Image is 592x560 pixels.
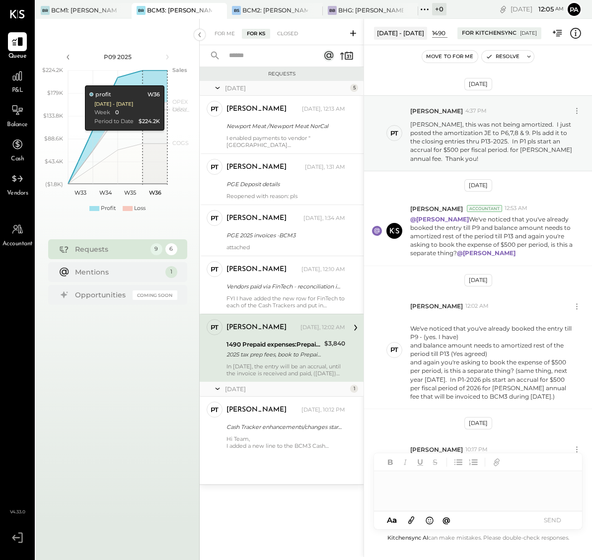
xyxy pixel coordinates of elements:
[7,189,28,198] span: Vendors
[147,6,213,14] div: BCM3: [PERSON_NAME] Westside Grill
[8,52,27,61] span: Queue
[303,214,345,222] div: [DATE], 1:34 AM
[150,243,162,255] div: 9
[410,215,469,223] strong: @[PERSON_NAME]
[338,6,404,14] div: BHG: [PERSON_NAME] Hospitality Group, LLC
[101,205,116,212] div: Profit
[410,324,576,341] div: We've noticed that you've already booked the entry till P9 - (yes. I have)
[75,53,160,61] div: P09 2025
[172,98,188,105] text: OPEX
[0,67,34,95] a: P&L
[300,324,345,332] div: [DATE], 12:02 AM
[242,29,270,39] div: For KS
[384,515,400,526] button: Aa
[226,104,287,114] div: [PERSON_NAME]
[467,456,480,469] button: Ordered List
[452,456,465,469] button: Unordered List
[328,6,337,15] div: BB
[464,78,492,90] div: [DATE]
[210,29,240,39] div: For Me
[115,109,118,117] div: 0
[226,244,345,251] div: attached
[226,179,342,189] div: PGE Deposit details
[464,179,492,192] div: [DATE]
[0,135,34,164] a: Cash
[350,385,358,393] div: 1
[410,341,576,358] div: and balance amount needs to amortized rest of the period till P13 (Yes agreed)
[465,446,488,454] span: 10:17 PM
[51,6,117,14] div: BCM1: [PERSON_NAME] Kitchen Bar Market
[172,106,189,113] text: Occu...
[464,417,492,429] div: [DATE]
[226,442,345,449] div: I added a new line to the BCM3 Cash Tracker for Advantage Equipment Sales - that is the large equ...
[432,29,489,37] div: 1490 Prepaid Other
[45,181,63,188] text: ($1.8K)
[225,84,348,92] div: [DATE]
[272,29,303,39] div: Closed
[443,515,450,525] span: @
[165,243,177,255] div: 6
[42,67,63,73] text: $224.2K
[44,135,63,142] text: $88.6K
[226,193,345,200] div: Reopened with reason: pls
[482,51,523,63] button: Resolve
[138,118,159,126] div: $224.2K
[465,302,489,310] span: 12:02 AM
[410,205,463,213] span: [PERSON_NAME]
[7,121,28,130] span: Balance
[94,118,133,126] div: Period to Date
[410,107,463,115] span: [PERSON_NAME]
[75,267,160,277] div: Mentions
[467,205,502,212] div: Accountant
[429,456,442,469] button: Strikethrough
[11,155,24,164] span: Cash
[242,6,308,14] div: BCM2: [PERSON_NAME] American Cooking
[12,86,23,95] span: P&L
[124,189,136,196] text: W35
[350,84,358,92] div: 5
[89,91,111,99] div: profit
[399,456,412,469] button: Italic
[99,189,112,196] text: W34
[301,406,345,414] div: [DATE], 10:12 PM
[41,6,50,15] div: BR
[457,249,516,257] strong: @[PERSON_NAME]
[410,302,463,310] span: [PERSON_NAME]
[301,266,345,274] div: [DATE], 12:10 AM
[226,422,342,432] div: Cash Tracker enhancements/changes starting P9w3
[226,405,287,415] div: [PERSON_NAME]
[410,358,576,401] div: and again you're asking to book the expense of $500 per period, is this a separate thing? (same t...
[226,435,345,449] div: Hi Team,
[165,266,177,278] div: 1
[532,513,572,527] button: SEND
[133,290,177,300] div: Coming Soon
[211,323,219,332] div: PT
[211,213,219,223] div: PT
[410,120,576,163] p: [PERSON_NAME], this was not being amortized. I just posted the amortization JE to P6,7,8 & 9. Pls...
[211,405,219,415] div: PT
[205,70,359,77] div: Requests
[498,4,508,14] div: copy link
[148,189,161,196] text: W36
[226,363,345,377] div: In [DATE], the entry will be an accrual, until the invoice is received and paid, ([DATE]) then th...
[226,135,345,148] div: I enabled payments to vendor "[GEOGRAPHIC_DATA] [GEOGRAPHIC_DATA][US_STATE]" and disabled "Newpor...
[410,215,576,258] p: We've noticed that you've already booked the entry till P9 and balance amount needs to amortized ...
[211,104,219,114] div: PT
[0,220,34,249] a: Accountant
[47,89,63,96] text: $179K
[226,265,287,275] div: [PERSON_NAME]
[226,121,342,131] div: Newport Meat /Newport Meat NorCal
[0,32,34,61] a: Queue
[75,244,146,254] div: Requests
[226,340,321,350] div: 1490 Prepaid expenses:Prepaid Other
[226,350,321,359] div: 2025 tax prep fees, book to Prepaid, amort at $480/period thru P13-2025
[390,129,398,138] div: PT
[374,27,427,39] div: [DATE] - [DATE]
[390,345,398,354] div: PT
[225,385,348,393] div: [DATE]
[226,323,287,333] div: [PERSON_NAME]
[0,101,34,130] a: Balance
[462,29,517,37] div: For KitchenSync
[490,456,503,469] button: Add URL
[520,30,537,37] div: [DATE]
